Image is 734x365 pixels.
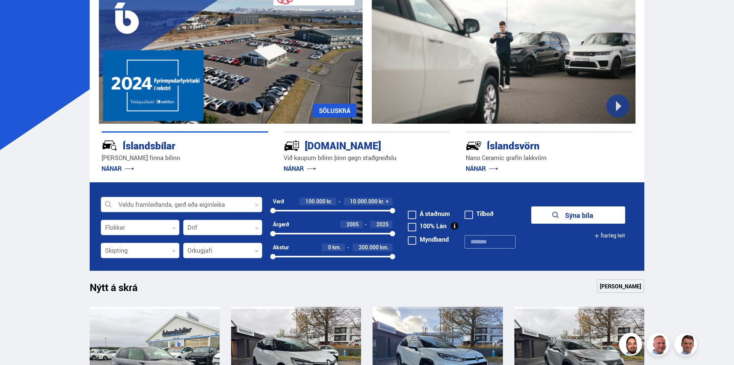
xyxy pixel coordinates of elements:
img: tr5P-W3DuiFaO7aO.svg [284,137,300,154]
a: [PERSON_NAME] [597,279,644,293]
button: Opna LiveChat spjallviðmót [6,3,29,26]
span: 2025 [376,221,389,228]
button: Ítarleg leit [594,227,625,244]
h1: Nýtt á skrá [90,282,151,298]
span: 100.000 [305,198,325,205]
div: Íslandsvörn [466,138,605,152]
span: kr. [327,198,332,205]
a: SÖLUSKRÁ [313,104,356,118]
span: km. [332,244,341,250]
div: Verð [273,198,284,205]
a: NÁNAR [466,164,498,173]
a: NÁNAR [284,164,316,173]
p: Nano Ceramic grafín lakkvörn [466,154,632,162]
label: Tilboð [465,211,494,217]
span: 10.000.000 [350,198,378,205]
img: JRvxyua_JYH6wB4c.svg [102,137,118,154]
div: Akstur [273,244,289,250]
img: FbJEzSuNWCJXmdc-.webp [675,334,698,357]
label: 100% Lán [408,223,447,229]
div: [DOMAIN_NAME] [284,138,423,152]
span: km. [380,244,389,250]
div: Árgerð [273,221,289,228]
span: 0 [328,244,331,251]
label: Myndband [408,236,449,242]
button: Sýna bíla [531,206,625,224]
span: 200.000 [359,244,379,251]
img: -Svtn6bYgwAsiwNX.svg [466,137,482,154]
span: 2005 [346,221,359,228]
img: nhp88E3Fdnt1Opn2.png [620,334,643,357]
img: siFngHWaQ9KaOqBr.png [648,334,671,357]
a: NÁNAR [102,164,134,173]
span: kr. [379,198,384,205]
label: Á staðnum [408,211,450,217]
span: + [386,198,389,205]
div: Íslandsbílar [102,138,241,152]
p: Við kaupum bílinn þinn gegn staðgreiðslu [284,154,450,162]
p: [PERSON_NAME] finna bílinn [102,154,268,162]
